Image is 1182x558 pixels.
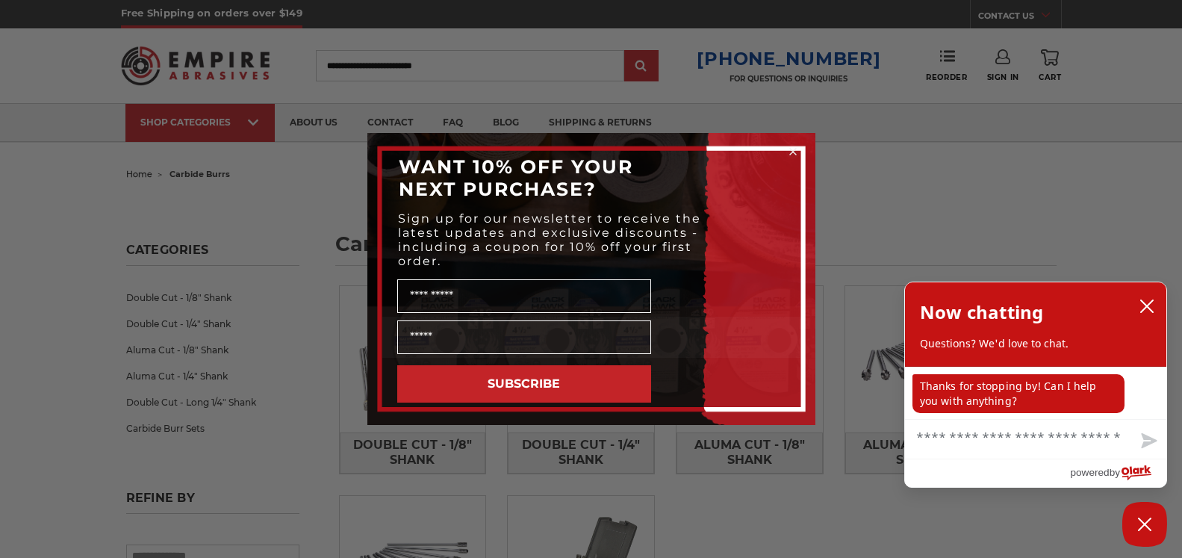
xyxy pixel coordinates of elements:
span: WANT 10% OFF YOUR NEXT PURCHASE? [399,155,633,200]
button: SUBSCRIBE [397,365,651,403]
button: Close dialog [786,144,800,159]
input: Email [397,320,651,354]
h2: Now chatting [920,297,1043,327]
button: close chatbox [1135,295,1159,317]
span: Sign up for our newsletter to receive the latest updates and exclusive discounts - including a co... [398,211,701,268]
button: Close Chatbox [1122,502,1167,547]
a: Powered by Olark [1070,459,1166,487]
div: chat [905,367,1166,419]
span: by [1110,463,1120,482]
div: olark chatbox [904,282,1167,488]
p: Questions? We'd love to chat. [920,336,1151,351]
button: Send message [1129,424,1166,459]
p: Thanks for stopping by! Can I help you with anything? [912,374,1125,413]
span: powered [1070,463,1109,482]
